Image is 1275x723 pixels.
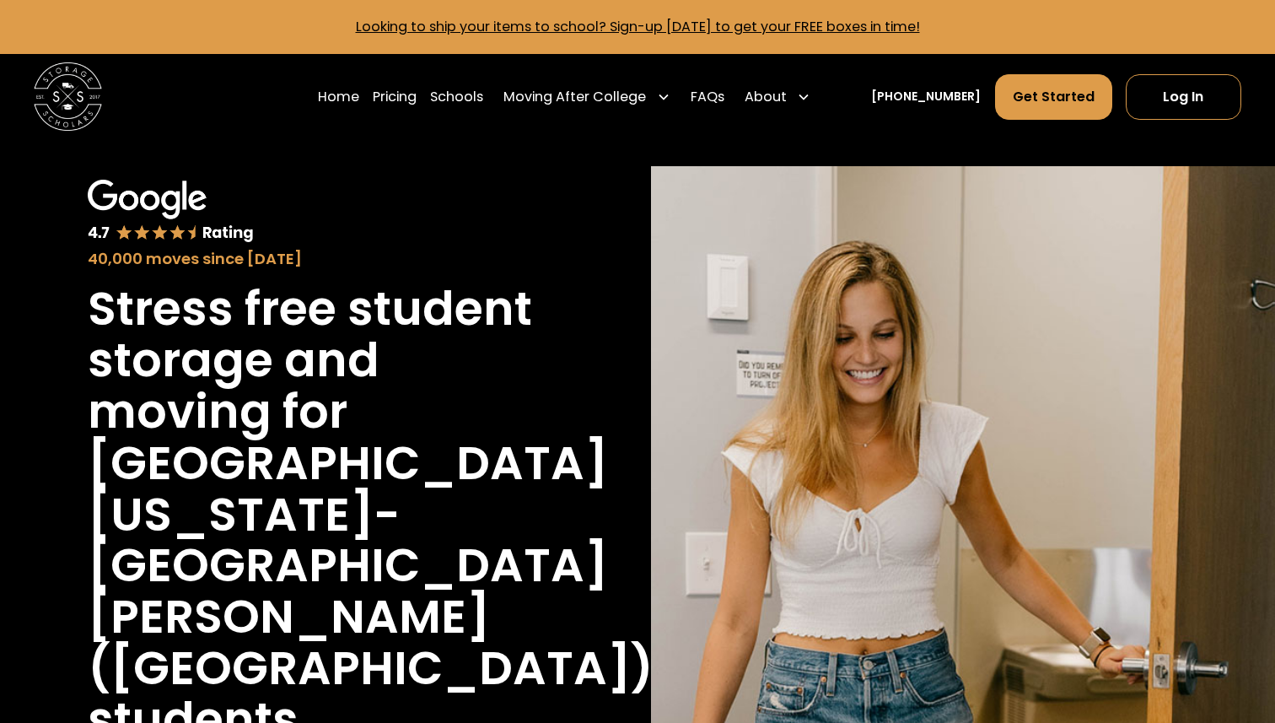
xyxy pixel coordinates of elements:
[88,247,537,270] div: 40,000 moves since [DATE]
[318,73,359,121] a: Home
[871,88,981,105] a: [PHONE_NUMBER]
[430,73,483,121] a: Schools
[88,283,537,438] h1: Stress free student storage and moving for
[738,73,817,121] div: About
[691,73,724,121] a: FAQs
[88,180,254,243] img: Google 4.7 star rating
[88,438,654,694] h1: [GEOGRAPHIC_DATA][US_STATE]-[GEOGRAPHIC_DATA][PERSON_NAME] ([GEOGRAPHIC_DATA])
[1126,74,1241,120] a: Log In
[356,17,920,36] a: Looking to ship your items to school? Sign-up [DATE] to get your FREE boxes in time!
[745,87,787,107] div: About
[34,62,102,131] a: home
[373,73,417,121] a: Pricing
[995,74,1112,120] a: Get Started
[503,87,646,107] div: Moving After College
[497,73,676,121] div: Moving After College
[34,62,102,131] img: Storage Scholars main logo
